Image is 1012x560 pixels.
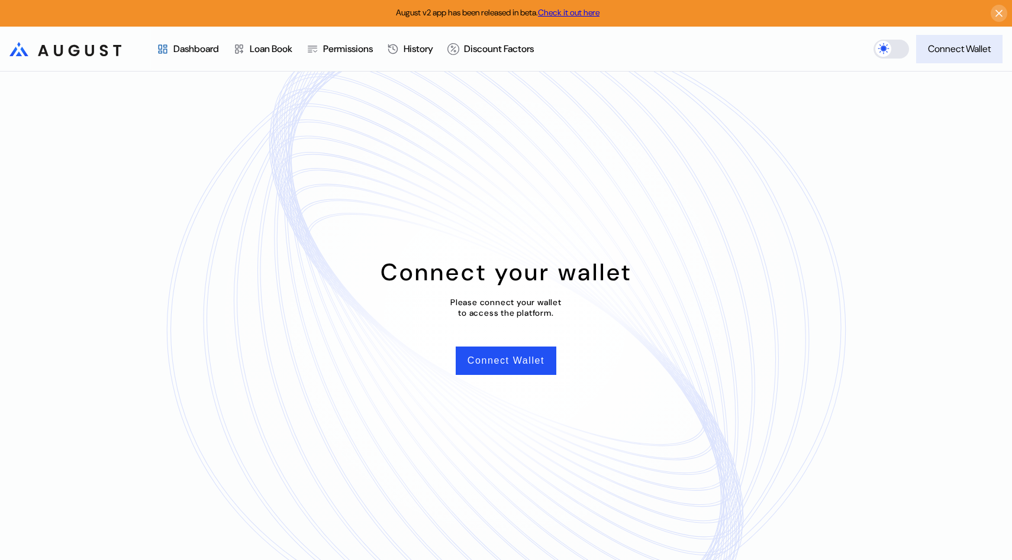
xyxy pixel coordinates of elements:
span: August v2 app has been released in beta. [396,7,600,18]
div: Connect Wallet [928,43,991,55]
div: History [404,43,433,55]
a: Check it out here [538,7,600,18]
a: Dashboard [150,27,226,71]
button: Connect Wallet [916,35,1003,63]
a: Permissions [299,27,380,71]
a: Discount Factors [440,27,541,71]
div: Discount Factors [464,43,534,55]
div: Dashboard [173,43,219,55]
a: Loan Book [226,27,299,71]
div: Loan Book [250,43,292,55]
button: Connect Wallet [456,347,556,375]
div: Permissions [323,43,373,55]
div: Please connect your wallet to access the platform. [450,297,562,318]
a: History [380,27,440,71]
div: Connect your wallet [381,257,632,287]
